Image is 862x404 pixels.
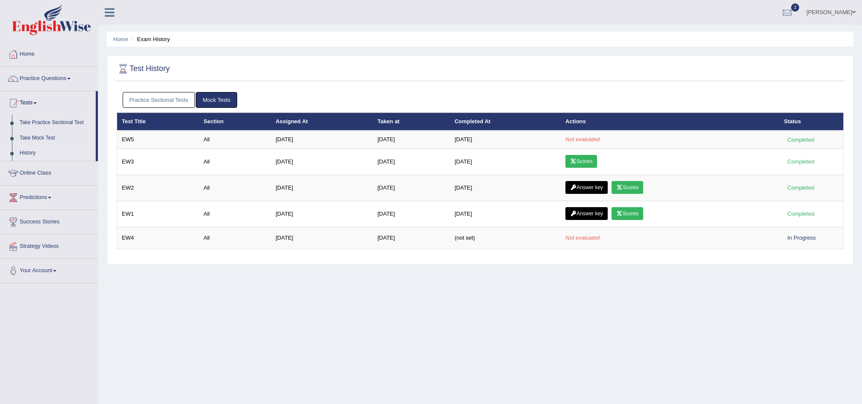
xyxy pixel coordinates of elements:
[271,175,373,201] td: [DATE]
[196,92,237,108] a: Mock Tests
[199,149,271,175] td: All
[565,136,600,143] em: Not evaluated
[271,227,373,249] td: [DATE]
[271,113,373,131] th: Assigned At
[565,181,608,194] a: Answer key
[784,209,818,218] div: Completed
[271,149,373,175] td: [DATE]
[123,92,195,108] a: Practice Sectional Tests
[117,149,199,175] td: EW3
[129,35,170,43] li: Exam History
[16,146,96,161] a: History
[450,201,561,227] td: [DATE]
[113,36,128,42] a: Home
[0,186,98,207] a: Predictions
[117,201,199,227] td: EW1
[0,42,98,64] a: Home
[455,235,475,241] span: (not set)
[791,3,800,12] span: 3
[0,259,98,280] a: Your Account
[784,157,818,166] div: Completed
[565,155,597,168] a: Scores
[450,131,561,149] td: [DATE]
[561,113,779,131] th: Actions
[0,235,98,256] a: Strategy Videos
[450,175,561,201] td: [DATE]
[565,207,608,220] a: Answer key
[784,233,819,242] div: In Progress
[373,149,450,175] td: [DATE]
[373,201,450,227] td: [DATE]
[199,227,271,249] td: All
[199,201,271,227] td: All
[612,207,643,220] a: Scores
[780,113,844,131] th: Status
[199,113,271,131] th: Section
[117,113,199,131] th: Test Title
[16,131,96,146] a: Take Mock Test
[612,181,643,194] a: Scores
[271,131,373,149] td: [DATE]
[0,91,96,113] a: Tests
[450,113,561,131] th: Completed At
[117,175,199,201] td: EW2
[784,183,818,192] div: Completed
[117,62,170,75] h2: Test History
[271,201,373,227] td: [DATE]
[373,131,450,149] td: [DATE]
[117,131,199,149] td: EW5
[373,113,450,131] th: Taken at
[16,115,96,131] a: Take Practice Sectional Test
[199,131,271,149] td: All
[0,67,98,88] a: Practice Questions
[373,175,450,201] td: [DATE]
[117,227,199,249] td: EW4
[199,175,271,201] td: All
[0,161,98,183] a: Online Class
[565,235,600,241] em: Not evaluated
[0,210,98,232] a: Success Stories
[450,149,561,175] td: [DATE]
[373,227,450,249] td: [DATE]
[784,135,818,144] div: Completed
